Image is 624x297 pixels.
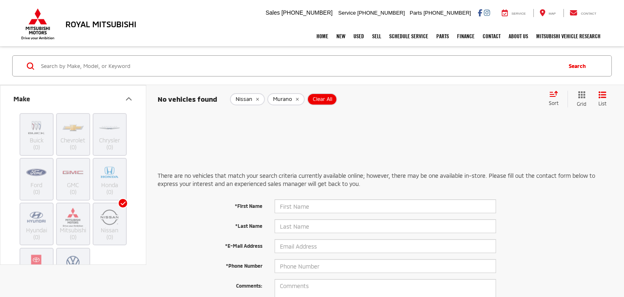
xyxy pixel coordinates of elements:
button: Select sort value [545,91,568,107]
span: List [598,100,607,107]
p: There are no vehicles that match your search criteria currently available online; however, there ... [158,172,613,188]
label: *E-Mail Address [152,239,269,249]
a: New [332,26,349,46]
a: Parts: Opens in a new tab [432,26,453,46]
label: Buick (0) [20,118,53,151]
span: [PHONE_NUMBER] [282,9,333,16]
span: Nissan [236,96,252,103]
span: Contact [581,12,596,15]
label: GMC (0) [57,163,90,196]
img: Royal Mitsubishi in Baton Rouge, LA) [62,253,84,272]
a: Schedule Service: Opens in a new tab [385,26,432,46]
a: Service [496,9,532,17]
a: Sell [368,26,385,46]
img: Royal Mitsubishi in Baton Rouge, LA) [25,207,48,227]
label: Nissan (0) [93,207,126,240]
label: *First Name [152,199,269,210]
div: Make [13,95,30,103]
label: Ford (0) [20,163,53,196]
button: remove Nissan [230,93,265,105]
button: Grid View [568,91,592,107]
h3: Royal Mitsubishi [65,20,136,28]
input: Phone Number [275,259,496,273]
img: Royal Mitsubishi in Baton Rouge, LA) [62,118,84,137]
span: Grid [577,100,586,107]
img: Royal Mitsubishi in Baton Rouge, LA) [62,163,84,182]
label: Mitsubishi (0) [57,207,90,240]
a: Home [312,26,332,46]
input: First Name [275,199,496,213]
a: Used [349,26,368,46]
span: Parts [409,10,422,16]
img: Royal Mitsubishi in Baton Rouge, LA) [98,207,121,227]
span: Sales [266,9,280,16]
label: *Last Name [152,219,269,229]
img: Royal Mitsubishi in Baton Rouge, LA) [62,207,84,227]
label: Chrysler (0) [93,118,126,151]
img: Royal Mitsubishi in Baton Rouge, LA) [25,253,48,272]
span: Sort [549,100,559,106]
a: Finance [453,26,479,46]
span: No vehicles found [158,95,217,103]
a: Facebook: Click to visit our Facebook page [478,9,482,16]
img: Royal Mitsubishi in Baton Rouge, LA) [98,163,121,182]
div: Make [124,94,134,104]
button: Search [561,56,598,76]
input: Search by Make, Model, or Keyword [40,56,561,76]
label: Toyota (0) [20,253,53,286]
a: Mitsubishi Vehicle Research [532,26,604,46]
span: [PHONE_NUMBER] [423,10,471,16]
button: List View [592,91,613,107]
span: Service [338,10,356,16]
a: About Us [505,26,532,46]
input: Email Address [275,239,496,253]
a: Contact [479,26,505,46]
img: Royal Mitsubishi in Baton Rouge, LA) [25,118,48,137]
button: remove Murano [267,93,305,105]
a: Contact [563,9,602,17]
img: Royal Mitsubishi in Baton Rouge, LA) [25,163,48,182]
input: Last Name [275,219,496,233]
label: Honda (0) [93,163,126,196]
span: Murano [273,96,292,103]
a: Map [533,9,562,17]
img: Royal Mitsubishi in Baton Rouge, LA) [98,118,121,137]
label: Volkswagen (0) [57,253,90,286]
span: Clear All [313,96,332,103]
a: Instagram: Click to visit our Instagram page [484,9,490,16]
label: Comments: [152,279,269,289]
button: MakeMake [0,85,147,112]
button: Clear All [307,93,337,105]
img: Mitsubishi [19,8,56,40]
label: *Phone Number [152,259,269,269]
span: [PHONE_NUMBER] [357,10,405,16]
label: Chevrolet (0) [57,118,90,151]
span: Map [549,12,556,15]
label: Hyundai (0) [20,207,53,240]
span: Service [511,12,526,15]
